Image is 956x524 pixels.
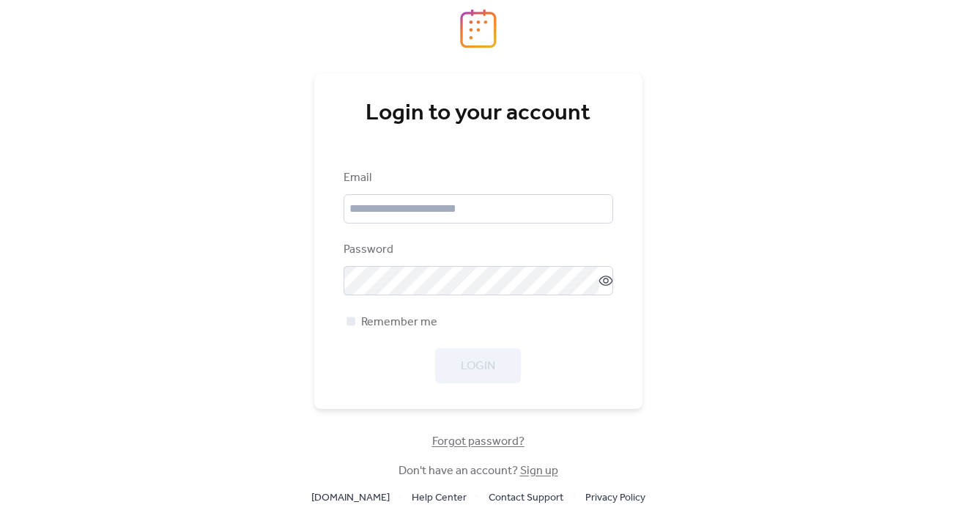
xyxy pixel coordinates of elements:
[489,490,563,507] span: Contact Support
[432,433,525,451] span: Forgot password?
[585,490,645,507] span: Privacy Policy
[344,169,610,187] div: Email
[311,488,390,506] a: [DOMAIN_NAME]
[489,488,563,506] a: Contact Support
[585,488,645,506] a: Privacy Policy
[432,438,525,446] a: Forgot password?
[344,241,610,259] div: Password
[344,99,613,128] div: Login to your account
[412,488,467,506] a: Help Center
[460,9,497,48] img: logo
[361,314,437,331] span: Remember me
[311,490,390,507] span: [DOMAIN_NAME]
[412,490,467,507] span: Help Center
[520,460,558,482] a: Sign up
[399,462,558,480] span: Don't have an account?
